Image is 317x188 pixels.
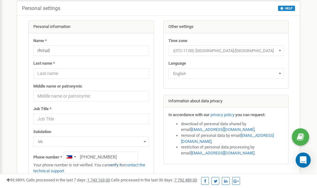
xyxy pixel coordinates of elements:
[168,112,210,117] strong: In accordance with our
[111,178,197,182] span: Calls processed in the last 30 days :
[181,121,284,133] li: download of personal data shared by email ,
[87,178,110,182] u: 1 743 163,00
[171,69,282,78] span: English
[33,136,149,147] span: Mr.
[168,45,284,56] span: (UTC-11:00) Pacific/Midway
[164,21,289,33] div: Other settings
[33,83,82,89] label: Middle name or patronymic
[168,61,186,67] label: Language
[33,106,52,112] label: Job Title *
[33,129,51,135] label: Salutation
[191,151,254,155] a: [EMAIL_ADDRESS][DOMAIN_NAME]
[278,6,295,11] button: HELP
[33,163,145,173] a: contact the technical support
[181,144,284,156] li: restriction of personal data processing by email .
[26,178,110,182] span: Calls processed in the last 7 days :
[181,133,274,144] a: [EMAIL_ADDRESS][DOMAIN_NAME]
[210,112,234,117] a: privacy policy
[33,38,47,44] label: Name *
[33,162,149,174] p: Your phone number is not verified. You can or
[33,61,55,67] label: Last name *
[29,21,154,33] div: Personal information
[296,153,311,168] div: Open Intercom Messenger
[171,46,282,55] span: (UTC-11:00) Pacific/Midway
[33,68,149,79] input: Last name
[164,95,289,108] div: Information about data privacy
[181,133,284,144] li: removal of personal data by email ,
[36,137,147,146] span: Mr.
[33,45,149,56] input: Name
[191,127,254,132] a: [EMAIL_ADDRESS][DOMAIN_NAME]
[6,178,25,182] span: 99,989%
[168,68,284,79] span: English
[235,112,265,117] strong: you can request:
[63,152,78,162] div: Telephone country code
[33,114,149,124] input: Job Title
[109,163,122,167] a: verify it
[33,154,62,160] label: Phone number *
[22,6,60,11] h5: Personal settings
[168,38,187,44] label: Time zone
[174,178,197,182] u: 7 792 489,00
[33,91,149,101] input: Middle name or patronymic
[63,152,138,162] input: +1-800-555-55-55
